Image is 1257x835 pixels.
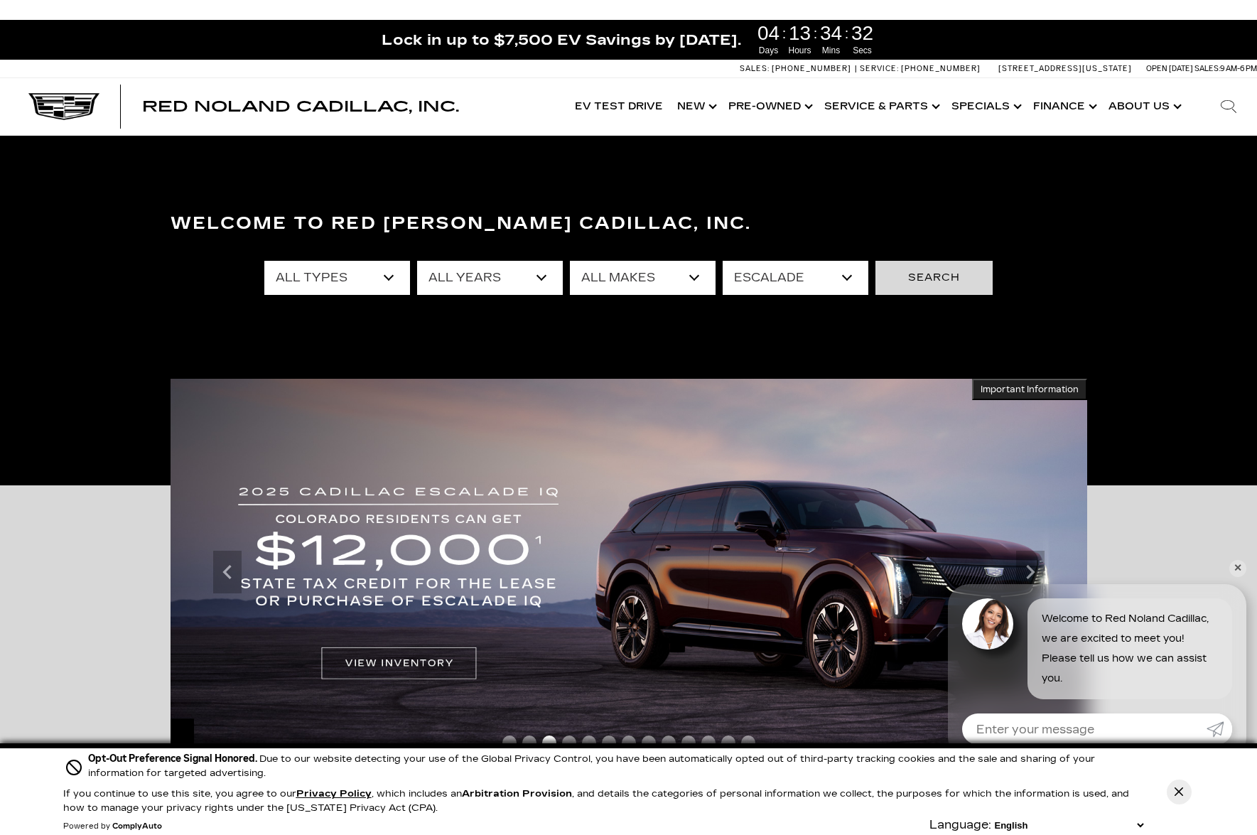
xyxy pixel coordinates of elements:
a: New [670,78,721,135]
span: 34 [818,23,845,43]
a: Submit [1207,713,1232,745]
span: Go to slide 8 [642,736,656,750]
span: Go to slide 12 [721,736,735,750]
a: Service & Parts [817,78,944,135]
span: Go to slide 2 [522,736,536,750]
div: Welcome to Red Noland Cadillac, we are excited to meet you! Please tell us how we can assist you. [1027,598,1232,699]
button: Close Button [1167,780,1192,804]
span: 32 [849,23,876,43]
img: THE 2025 ESCALADE IQ IS ELIGIBLE FOR THE $3,500 COLORADO INNOVATIVE MOTOR VEHICLE TAX CREDIT [171,379,1087,766]
a: About Us [1101,78,1186,135]
a: Pre-Owned [721,78,817,135]
span: Go to slide 11 [701,736,716,750]
span: Opt-Out Preference Signal Honored . [88,753,259,765]
span: 04 [755,23,782,43]
span: Open [DATE] [1146,64,1193,73]
span: 9 AM-6 PM [1220,64,1257,73]
span: [PHONE_NUMBER] [901,64,981,73]
span: Service: [860,64,899,73]
a: ComplyAuto [112,822,162,831]
span: Go to slide 13 [741,736,755,750]
a: Sales: [PHONE_NUMBER] [740,65,855,72]
p: If you continue to use this site, you agree to our , which includes an , and details the categori... [63,788,1129,814]
span: Sales: [1194,64,1220,73]
select: Filter by year [417,261,563,295]
a: Service: [PHONE_NUMBER] [855,65,984,72]
span: Important Information [981,384,1079,395]
a: [STREET_ADDRESS][US_STATE] [998,64,1132,73]
span: : [782,23,787,44]
div: Language: [929,819,991,831]
div: Due to our website detecting your use of the Global Privacy Control, you have been automatically ... [88,751,1147,780]
span: Go to slide 5 [582,736,596,750]
span: Sales: [740,64,770,73]
span: Days [755,44,782,57]
div: Next [1016,551,1045,593]
input: Enter your message [962,713,1207,745]
span: Lock in up to $7,500 EV Savings by [DATE]. [382,31,741,49]
span: Go to slide 4 [562,736,576,750]
div: Powered by [63,822,162,831]
button: Important Information [972,379,1087,400]
a: Red Noland Cadillac, Inc. [142,99,459,114]
select: Language Select [991,819,1147,832]
span: : [845,23,849,44]
a: Finance [1026,78,1101,135]
span: : [814,23,818,44]
span: Hours [787,44,814,57]
span: Secs [849,44,876,57]
a: Specials [944,78,1026,135]
img: Agent profile photo [962,598,1013,650]
span: Go to slide 7 [622,736,636,750]
a: EV Test Drive [568,78,670,135]
span: Go to slide 1 [502,736,517,750]
strong: Arbitration Provision [462,788,572,799]
select: Filter by model [723,261,868,295]
a: Close [1233,27,1250,44]
select: Filter by make [570,261,716,295]
span: Go to slide 3 [542,736,556,750]
span: Go to slide 6 [602,736,616,750]
span: Go to slide 10 [681,736,696,750]
a: Privacy Policy [296,788,372,799]
span: 13 [787,23,814,43]
span: Red Noland Cadillac, Inc. [142,98,459,115]
img: Cadillac Dark Logo with Cadillac White Text [28,93,99,120]
button: Search [875,261,993,295]
span: Mins [818,44,845,57]
div: Previous [213,551,242,593]
span: Go to slide 9 [662,736,676,750]
select: Filter by type [264,261,410,295]
span: [PHONE_NUMBER] [772,64,851,73]
h3: Welcome to Red [PERSON_NAME] Cadillac, Inc. [171,210,1087,238]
